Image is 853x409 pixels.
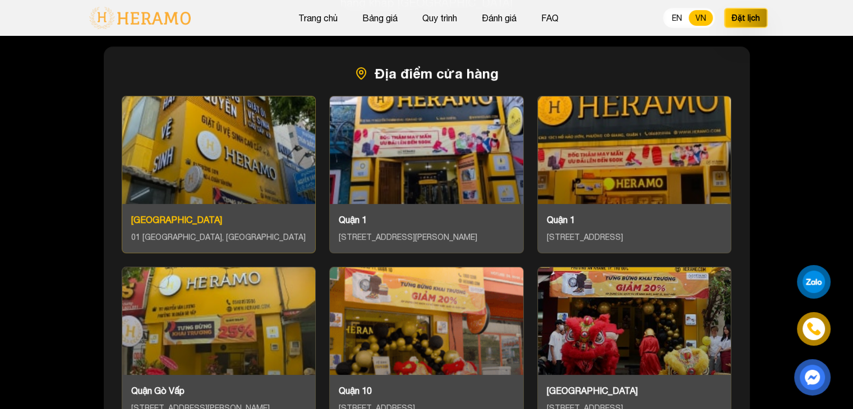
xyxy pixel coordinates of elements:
button: VN [689,10,713,26]
div: [STREET_ADDRESS] [547,231,722,244]
div: Quận Gò Vấp [131,384,307,397]
button: Quy trình [419,11,460,25]
button: Đánh giá [478,11,520,25]
button: Trang chủ [295,11,341,25]
img: logo-with-text.png [86,6,194,30]
img: phone-icon [806,321,822,337]
div: Quận 1 [339,213,514,226]
button: Bảng giá [359,11,401,25]
button: FAQ [538,11,562,25]
button: Đặt lịch [724,8,768,28]
div: [GEOGRAPHIC_DATA] [547,384,722,397]
a: phone-icon [797,312,831,346]
div: Quận 1 [547,213,722,226]
button: EN [665,10,689,26]
div: 01 [GEOGRAPHIC_DATA], [GEOGRAPHIC_DATA] [131,231,307,244]
div: [STREET_ADDRESS][PERSON_NAME] [339,231,514,244]
div: [GEOGRAPHIC_DATA] [131,213,307,226]
div: Quận 10 [339,384,514,397]
h3: Địa điểm cửa hàng [122,64,732,82]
